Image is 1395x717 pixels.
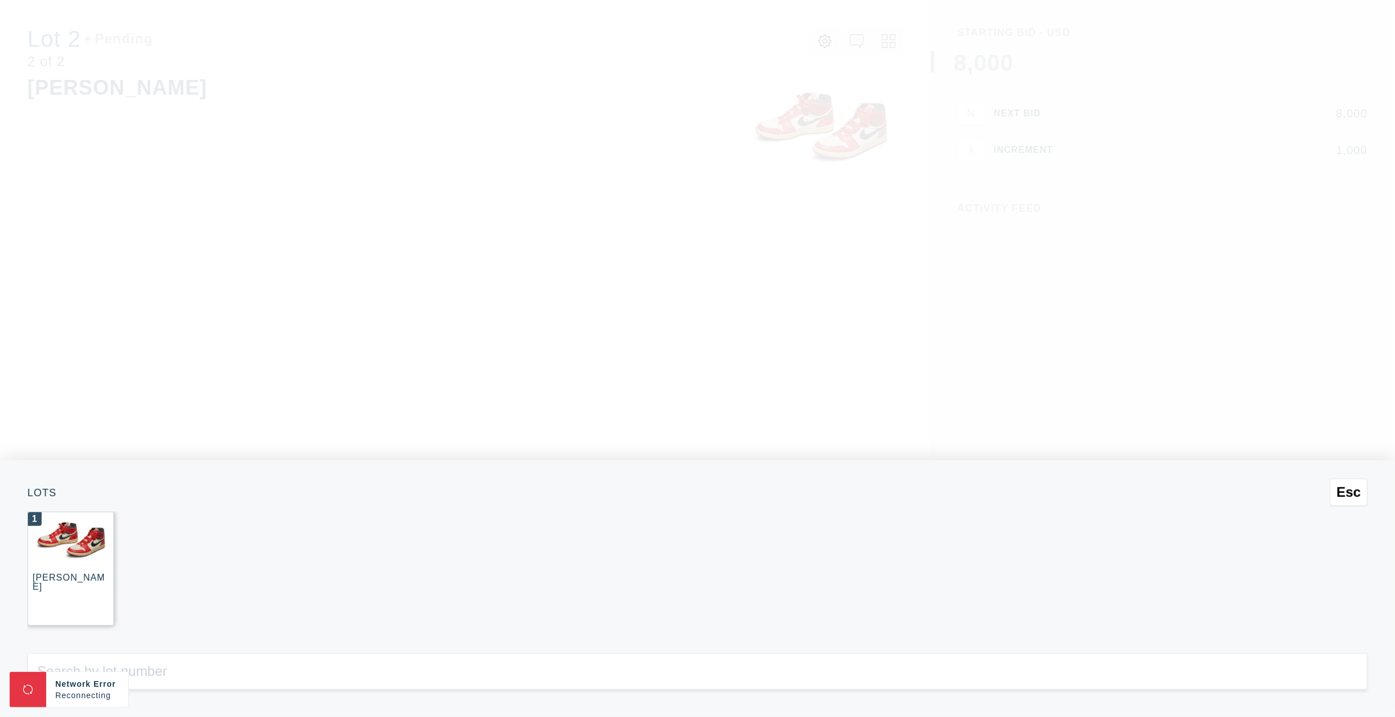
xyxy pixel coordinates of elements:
[27,488,1368,498] div: Lots
[55,678,119,690] div: Network Error
[1330,479,1368,506] button: Esc
[55,690,119,701] div: Reconnecting
[28,512,42,526] div: 1
[1337,484,1361,500] span: Esc
[27,653,1368,690] input: Search by lot number
[32,573,105,592] div: [PERSON_NAME]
